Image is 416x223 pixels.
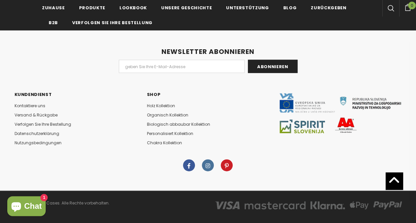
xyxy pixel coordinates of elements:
[79,5,105,11] span: Produkte
[279,93,402,133] img: Javni Razpis
[147,91,161,98] span: SHOP
[283,5,297,11] span: Blog
[15,120,71,129] a: Verfolgen Sie Ihre Bestellung
[248,60,298,73] input: Abonnieren
[42,5,65,11] span: Zuhause
[215,201,240,209] img: visa
[49,20,58,26] span: B2B
[408,2,416,9] span: 0
[15,112,58,118] span: Versand & Rückgabe
[72,20,153,26] span: Verfolgen Sie Ihre Bestellung
[147,101,175,111] a: Holz Kollektion
[147,129,193,138] a: Personalisiert Kollektion
[311,5,346,11] span: Zurückgeben
[72,15,153,30] a: Verfolgen Sie Ihre Bestellung
[245,201,306,209] img: master
[15,129,59,138] a: Datenschutzerklärung
[373,201,402,209] img: paypal
[15,103,45,109] span: Kontaktiere uns
[15,138,62,148] a: Nutzungsbedingungen
[310,201,345,209] img: american_express
[147,140,182,146] span: Chakra Kollektion
[147,121,210,127] span: Biologisch abbaubar Kollektion
[15,101,45,111] a: Kontaktiere uns
[5,196,48,218] inbox-online-store-chat: Onlineshop-Chat von Shopify
[147,120,210,129] a: Biologisch abbaubar Kollektion
[162,47,254,56] span: NEWSLETTER ABONNIEREN
[147,138,182,148] a: Chakra Kollektion
[15,131,59,136] span: Datenschutzerklärung
[147,103,175,109] span: Holz Kollektion
[147,112,188,118] span: Organisch Kollektion
[15,111,58,120] a: Versand & Rückgabe
[161,5,212,11] span: Unsere Geschichte
[15,199,203,208] div: © 2021 MMORE® Cases. Alle Rechte vorbehalten.
[15,121,71,127] span: Verfolgen Sie Ihre Bestellung
[147,131,193,136] span: Personalisiert Kollektion
[350,201,368,209] img: apple_pay
[119,60,245,73] input: Email Address
[279,110,402,116] a: Javni razpis
[226,5,269,11] span: Unterstützung
[147,111,188,120] a: Organisch Kollektion
[399,3,416,11] a: 0
[15,91,52,98] span: Kundendienst
[15,140,62,146] span: Nutzungsbedingungen
[49,15,58,30] a: B2B
[119,5,147,11] span: Lookbook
